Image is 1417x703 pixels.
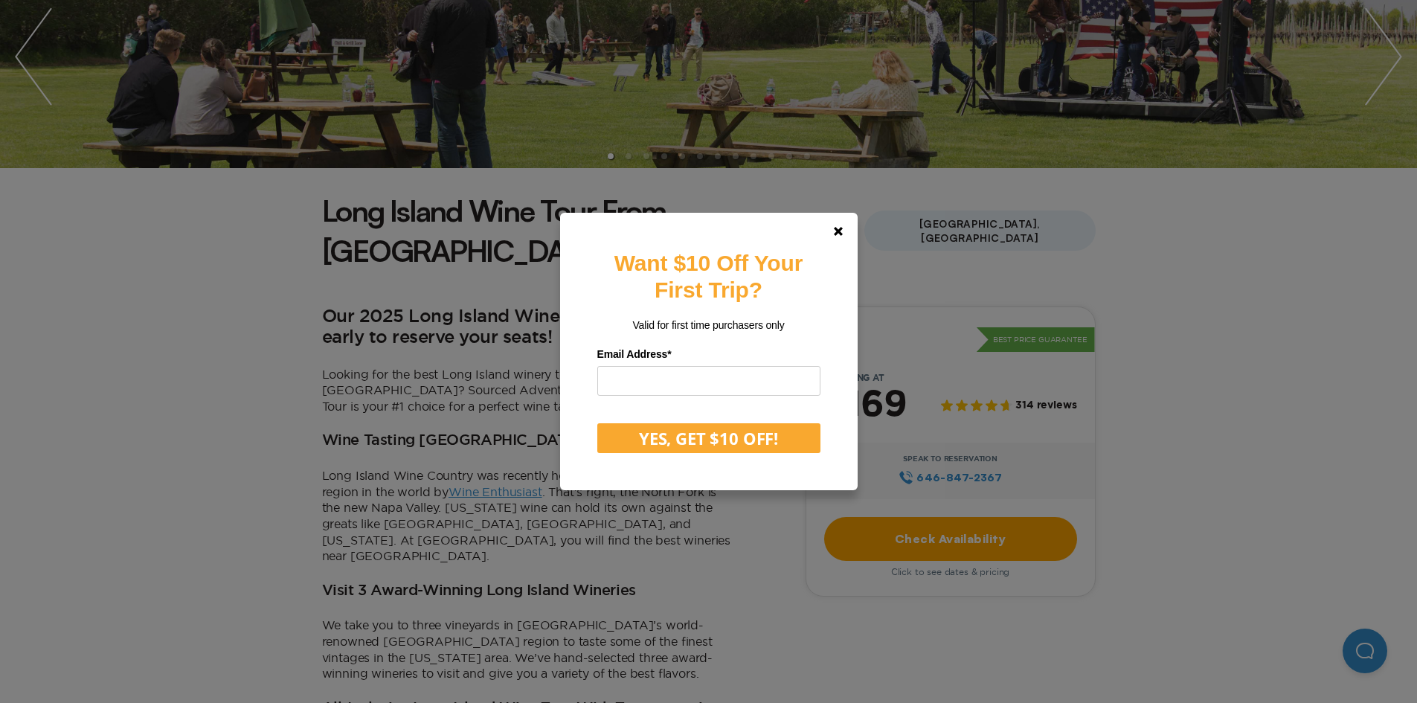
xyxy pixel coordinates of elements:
[597,423,820,453] button: YES, GET $10 OFF!
[597,343,820,366] label: Email Address
[820,214,856,249] a: Close
[667,348,671,360] span: Required
[614,251,803,302] strong: Want $10 Off Your First Trip?
[632,319,784,331] span: Valid for first time purchasers only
